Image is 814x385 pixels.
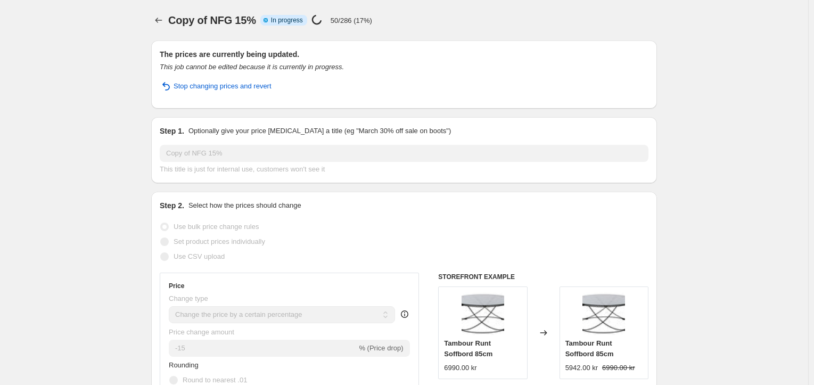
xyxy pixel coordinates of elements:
span: % (Price drop) [359,344,403,352]
span: Rounding [169,361,199,369]
h2: Step 1. [160,126,184,136]
p: 50/286 (17%) [331,17,372,24]
span: Tambour Runt Soffbord 85cm [565,339,614,358]
span: In progress [271,16,303,24]
h2: Step 2. [160,200,184,211]
strike: 6990.00 kr [602,363,635,373]
span: Use bulk price change rules [174,223,259,231]
div: 5942.00 kr [565,363,598,373]
i: This job cannot be edited because it is currently in progress. [160,63,344,71]
div: 6990.00 kr [444,363,476,373]
p: Optionally give your price [MEDICAL_DATA] a title (eg "March 30% off sale on boots") [188,126,451,136]
span: Set product prices individually [174,237,265,245]
h3: Price [169,282,184,290]
p: Select how the prices should change [188,200,301,211]
img: 500024_a9a8f2f5-e7ac-4c92-b239-0a27c58c9c7b_80x.jpg [462,292,504,335]
div: help [399,309,410,320]
h2: The prices are currently being updated. [160,49,648,60]
span: Round to nearest .01 [183,376,247,384]
input: 30% off holiday sale [160,145,648,162]
span: This title is just for internal use, customers won't see it [160,165,325,173]
span: Copy of NFG 15% [168,14,256,26]
span: Stop changing prices and revert [174,81,272,92]
span: Change type [169,294,208,302]
button: Stop changing prices and revert [153,78,278,95]
input: -15 [169,340,357,357]
img: 500024_a9a8f2f5-e7ac-4c92-b239-0a27c58c9c7b_80x.jpg [582,292,625,335]
span: Price change amount [169,328,234,336]
button: Price change jobs [151,13,166,28]
span: Use CSV upload [174,252,225,260]
span: Tambour Runt Soffbord 85cm [444,339,492,358]
h6: STOREFRONT EXAMPLE [438,273,648,281]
